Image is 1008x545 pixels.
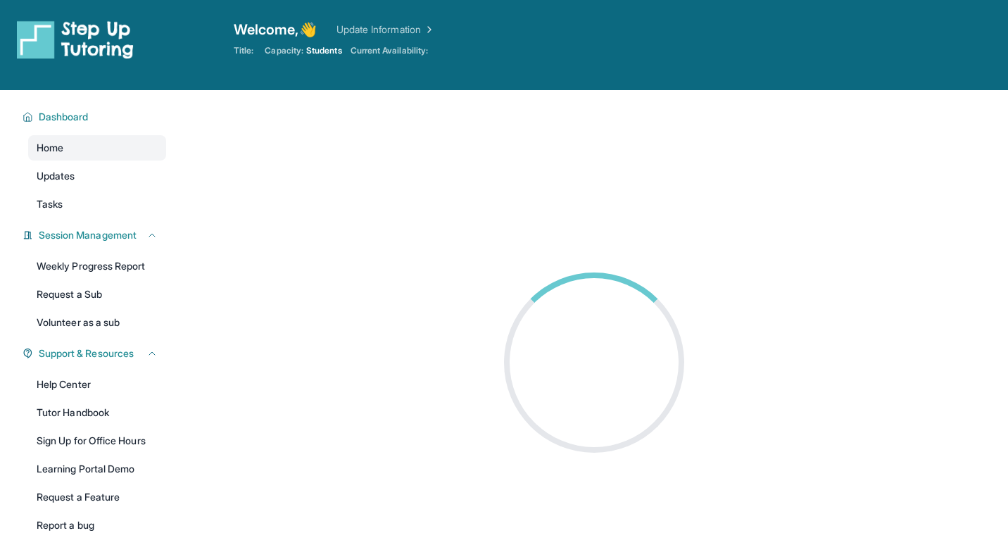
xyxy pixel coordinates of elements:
[37,197,63,211] span: Tasks
[265,45,303,56] span: Capacity:
[234,45,253,56] span: Title:
[39,346,134,361] span: Support & Resources
[351,45,428,56] span: Current Availability:
[28,456,166,482] a: Learning Portal Demo
[28,513,166,538] a: Report a bug
[28,163,166,189] a: Updates
[33,110,158,124] button: Dashboard
[306,45,342,56] span: Students
[28,428,166,453] a: Sign Up for Office Hours
[28,310,166,335] a: Volunteer as a sub
[336,23,435,37] a: Update Information
[39,110,89,124] span: Dashboard
[28,192,166,217] a: Tasks
[421,23,435,37] img: Chevron Right
[33,346,158,361] button: Support & Resources
[28,253,166,279] a: Weekly Progress Report
[28,135,166,161] a: Home
[37,169,75,183] span: Updates
[28,400,166,425] a: Tutor Handbook
[28,372,166,397] a: Help Center
[17,20,134,59] img: logo
[234,20,317,39] span: Welcome, 👋
[28,484,166,510] a: Request a Feature
[37,141,63,155] span: Home
[39,228,137,242] span: Session Management
[28,282,166,307] a: Request a Sub
[33,228,158,242] button: Session Management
